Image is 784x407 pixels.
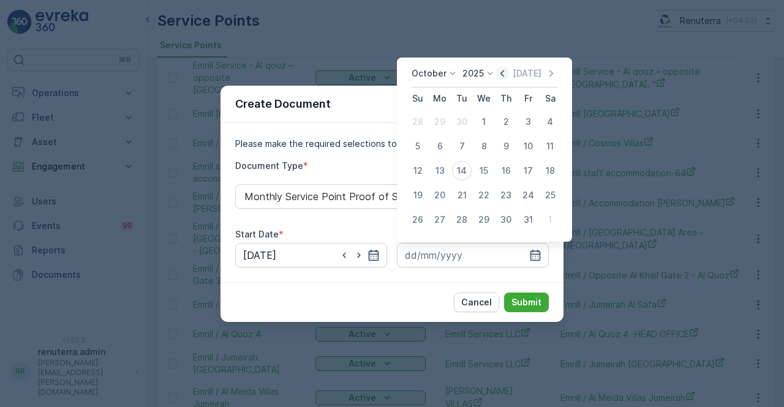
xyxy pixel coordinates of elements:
[504,293,549,312] button: Submit
[540,185,560,205] div: 25
[235,95,331,113] p: Create Document
[407,88,429,110] th: Sunday
[462,67,484,80] p: 2025
[540,112,560,132] div: 4
[412,67,447,80] p: October
[517,88,539,110] th: Friday
[496,112,516,132] div: 2
[540,161,560,181] div: 18
[452,112,472,132] div: 30
[540,210,560,230] div: 1
[539,88,561,110] th: Saturday
[474,210,494,230] div: 29
[496,136,516,156] div: 9
[518,136,538,156] div: 10
[496,210,516,230] div: 30
[518,185,538,205] div: 24
[408,185,428,205] div: 19
[452,210,472,230] div: 28
[461,296,492,308] p: Cancel
[518,210,538,230] div: 31
[511,296,541,308] p: Submit
[430,185,450,205] div: 20
[430,112,450,132] div: 29
[408,210,428,230] div: 26
[430,210,450,230] div: 27
[452,185,472,205] div: 21
[495,88,517,110] th: Thursday
[408,161,428,181] div: 12
[496,185,516,205] div: 23
[430,136,450,156] div: 6
[454,293,499,312] button: Cancel
[452,136,472,156] div: 7
[474,185,494,205] div: 22
[518,161,538,181] div: 17
[540,136,560,156] div: 11
[397,243,549,267] input: dd/mm/yyyy
[452,161,472,181] div: 14
[408,136,428,156] div: 5
[496,161,516,181] div: 16
[430,161,450,181] div: 13
[235,138,549,150] p: Please make the required selections to create your document.
[513,67,541,80] p: [DATE]
[235,229,279,239] label: Start Date
[474,112,494,132] div: 1
[474,161,494,181] div: 15
[235,243,387,267] input: dd/mm/yyyy
[429,88,451,110] th: Monday
[518,112,538,132] div: 3
[473,88,495,110] th: Wednesday
[408,112,428,132] div: 28
[451,88,473,110] th: Tuesday
[474,136,494,156] div: 8
[235,160,303,171] label: Document Type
